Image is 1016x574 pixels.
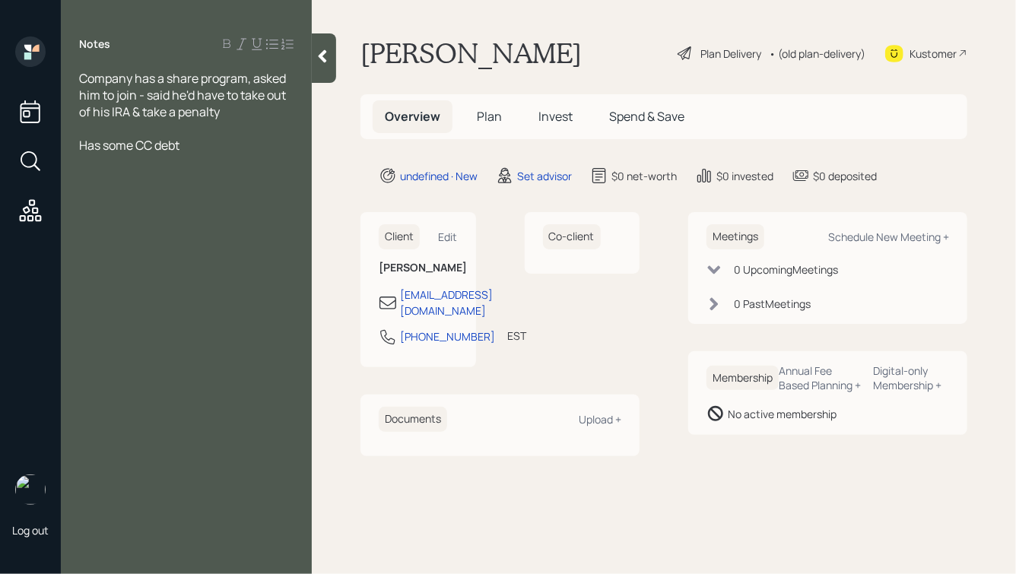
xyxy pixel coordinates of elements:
[728,406,837,422] div: No active membership
[706,224,764,249] h6: Meetings
[79,70,288,120] span: Company has a share program, asked him to join - said he'd have to take out of his IRA & take a p...
[379,407,447,432] h6: Documents
[543,224,601,249] h6: Co-client
[379,262,458,274] h6: [PERSON_NAME]
[400,168,478,184] div: undefined · New
[609,108,684,125] span: Spend & Save
[400,328,495,344] div: [PHONE_NUMBER]
[611,168,677,184] div: $0 net-worth
[507,328,526,344] div: EST
[734,296,811,312] div: 0 Past Meeting s
[400,287,493,319] div: [EMAIL_ADDRESS][DOMAIN_NAME]
[538,108,573,125] span: Invest
[700,46,761,62] div: Plan Delivery
[706,366,779,391] h6: Membership
[360,36,582,70] h1: [PERSON_NAME]
[439,230,458,244] div: Edit
[379,224,420,249] h6: Client
[579,412,621,427] div: Upload +
[12,523,49,538] div: Log out
[79,137,179,154] span: Has some CC debt
[517,168,572,184] div: Set advisor
[813,168,877,184] div: $0 deposited
[15,474,46,505] img: hunter_neumayer.jpg
[477,108,502,125] span: Plan
[910,46,957,62] div: Kustomer
[385,108,440,125] span: Overview
[716,168,773,184] div: $0 invested
[769,46,865,62] div: • (old plan-delivery)
[79,36,110,52] label: Notes
[734,262,838,277] div: 0 Upcoming Meeting s
[828,230,949,244] div: Schedule New Meeting +
[779,363,862,392] div: Annual Fee Based Planning +
[874,363,949,392] div: Digital-only Membership +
